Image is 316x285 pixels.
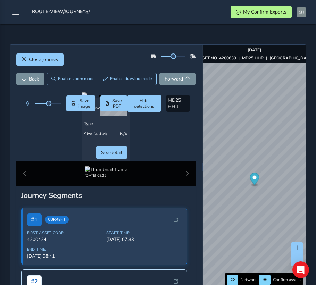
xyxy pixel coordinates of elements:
span: Hide detections [132,98,157,109]
span: [DATE] 07:33 [106,236,181,243]
div: Journey Segments [21,191,191,200]
span: 4200424 [27,236,102,243]
span: End Time: [27,247,102,252]
span: route-view/journeys/ [32,8,90,18]
button: See detail [96,146,127,159]
button: Draw [99,73,157,85]
span: Start Time: [106,230,181,235]
div: Open Intercom Messenger [292,261,309,278]
span: # 1 [27,213,42,226]
span: Current [45,216,69,224]
span: Enable zoom mode [58,76,95,82]
img: diamond-layout [297,7,306,17]
button: My Confirm Exports [231,6,292,18]
button: Forward [159,73,196,85]
button: Zoom [47,73,99,85]
span: Confirm assets [273,277,301,283]
span: Network [241,277,257,283]
button: PDF [100,95,127,111]
strong: ASSET NO. 4200633 [196,55,236,61]
div: Map marker [250,173,259,187]
button: Save [66,95,95,111]
span: Type [84,121,93,126]
span: MD25 HHR [168,97,181,110]
span: First Asset Code: [27,230,102,235]
strong: [GEOGRAPHIC_DATA] [269,55,313,61]
span: See detail [101,149,122,156]
div: | | [196,55,313,61]
strong: [DATE] [248,47,261,53]
span: [DATE] 08:41 [27,253,102,259]
strong: MD25 HHR [242,55,264,61]
span: Forward [165,76,183,82]
span: Size (w-l-d) [84,131,107,137]
span: Back [29,76,39,82]
button: Hide detections [127,95,161,112]
img: Thumbnail frame [85,166,127,173]
button: Back [16,73,44,85]
span: Close journey [29,56,58,63]
span: Save PDF [112,98,123,109]
span: My Confirm Exports [243,9,286,15]
td: N/A [82,129,130,139]
button: Close journey [16,53,64,66]
span: Save image [78,98,91,109]
div: [DATE] 08:25 [85,173,127,178]
span: Enable drawing mode [110,76,152,82]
